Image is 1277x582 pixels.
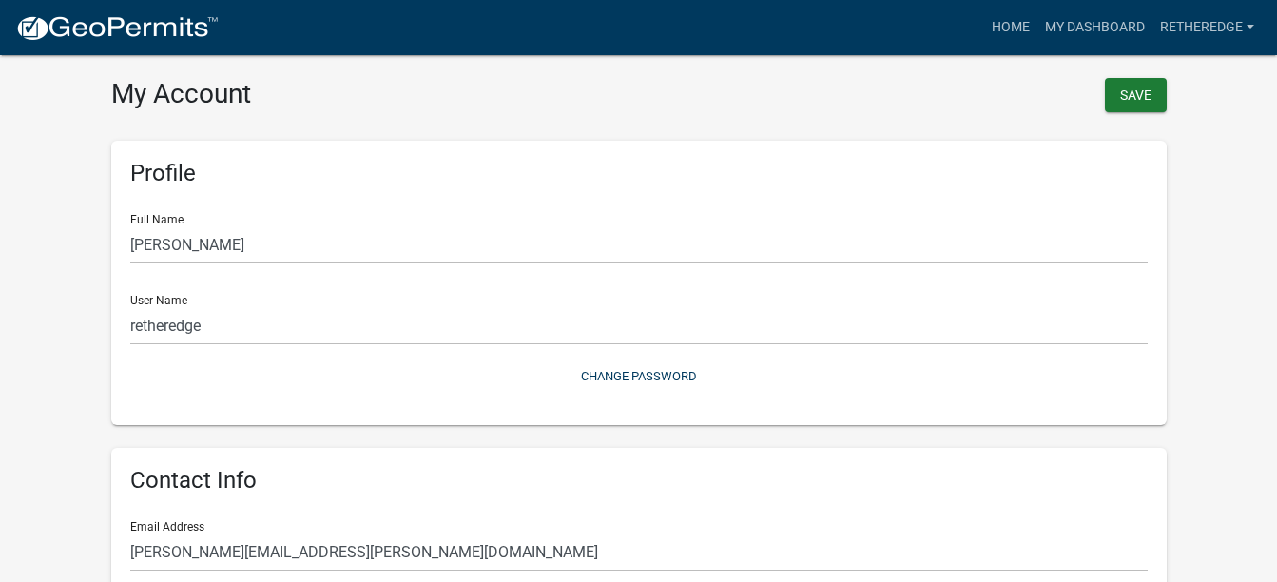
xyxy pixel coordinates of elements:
button: Save [1105,78,1167,112]
a: retheredge [1152,10,1262,46]
h6: Contact Info [130,467,1148,495]
button: Change Password [130,360,1148,392]
a: Home [984,10,1037,46]
h3: My Account [111,78,625,110]
h6: Profile [130,160,1148,187]
a: My Dashboard [1037,10,1152,46]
